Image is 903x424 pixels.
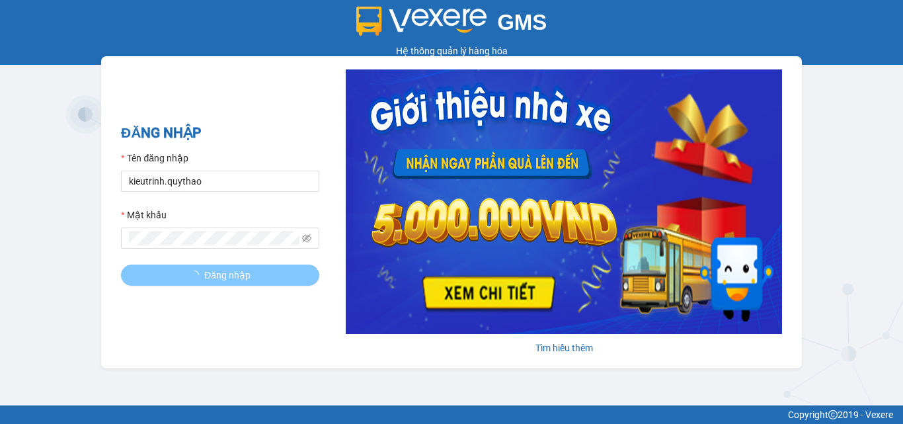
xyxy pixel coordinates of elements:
[346,341,782,355] div: Tìm hiểu thêm
[121,122,319,144] h2: ĐĂNG NHẬP
[356,7,487,36] img: logo 2
[121,151,188,165] label: Tên đăng nhập
[497,10,547,34] span: GMS
[3,44,900,58] div: Hệ thống quản lý hàng hóa
[121,171,319,192] input: Tên đăng nhập
[346,69,782,334] img: banner-0
[356,20,547,30] a: GMS
[190,271,204,280] span: loading
[204,268,251,282] span: Đăng nhập
[121,265,319,286] button: Đăng nhập
[10,407,893,422] div: Copyright 2019 - Vexere
[121,208,167,222] label: Mật khẩu
[129,231,299,245] input: Mật khẩu
[828,410,838,419] span: copyright
[302,233,311,243] span: eye-invisible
